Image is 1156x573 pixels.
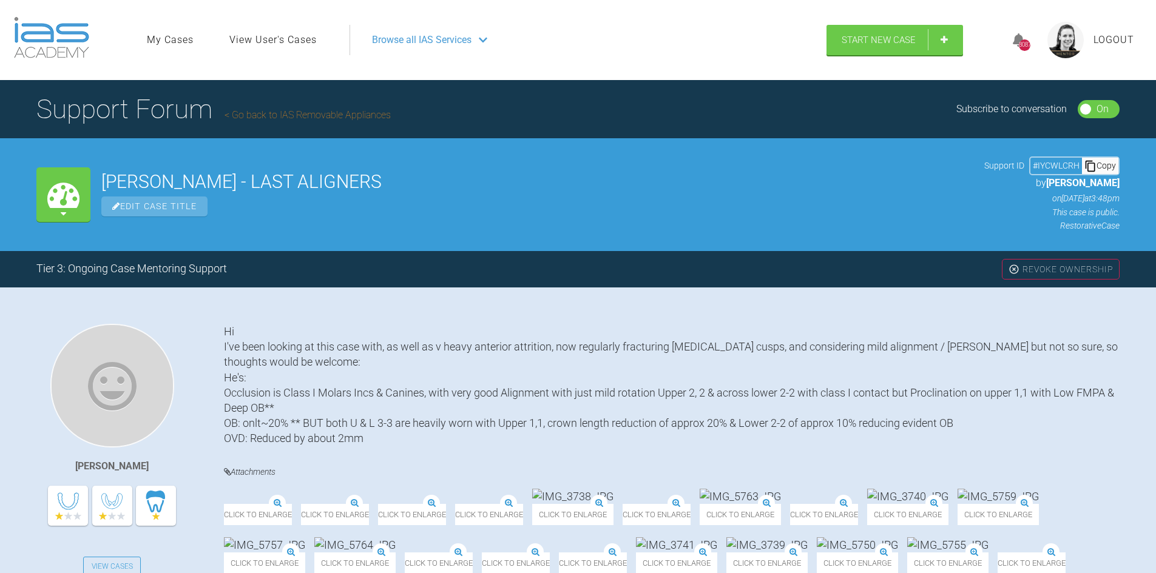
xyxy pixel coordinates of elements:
p: Restorative Case [984,219,1120,232]
span: Click to enlarge [897,504,979,525]
img: IMG_5764.JPG [572,537,654,552]
span: Click to enlarge [807,504,888,525]
span: Click to enlarge [730,504,798,525]
span: Edit Case Title [101,196,208,216]
a: Start New Case [826,25,963,55]
p: This case is public. [984,206,1120,219]
div: Tier 3: Ongoing Case Mentoring Support [36,260,227,278]
img: IMG_3739.JPG [998,537,1079,552]
img: IMG_3740.JPG [301,537,382,552]
img: IMG_5759.JPG [391,537,473,552]
img: IMG_3741.JPG [907,537,989,552]
img: profile.png [1047,22,1084,58]
div: On [1097,101,1109,117]
div: 8087 [1019,39,1030,51]
p: by [984,175,1120,191]
h1: Support Forum [36,88,391,130]
img: IMG_6921-6c639d94-4f45-44b1-bf16-1827d95adfc0-16052023-0.JPG [301,489,644,504]
a: Logout [1093,32,1134,48]
div: # IYCWLCRH [1030,159,1082,172]
div: Subscribe to conversation [956,101,1067,117]
span: Click to enlarge [653,504,721,525]
div: Revoke Ownership [1002,259,1120,280]
img: close.456c75e0.svg [1009,264,1019,275]
img: IMG_5756.JPG [740,537,821,552]
span: Browse all IAS Services [372,32,472,48]
img: IMG_5747.JPG [897,489,979,504]
h2: [PERSON_NAME] - LAST ALIGNERS [101,173,973,191]
span: Click to enlarge [224,504,292,525]
img: IMG_5757.JPG [482,537,563,552]
a: My Cases [147,32,194,48]
img: Nicola Bone [50,324,174,447]
img: logo-light.3e3ef733.png [14,17,89,58]
img: IMG_3738.JPG [807,489,888,504]
div: Copy [1082,158,1118,173]
span: Click to enlarge [301,504,644,525]
a: Go back to IAS Removable Appliances [225,109,391,121]
div: Hi I've been looking at this case with, as well as v heavy anterior attrition, now regularly frac... [224,324,1120,446]
h4: Attachments [224,464,1120,480]
span: [PERSON_NAME] [1046,177,1120,189]
span: Click to enlarge [988,504,1069,525]
span: Start New Case [842,35,916,45]
p: on [DATE] at 3:48pm [984,192,1120,205]
span: Support ID [984,159,1024,172]
a: View User's Cases [229,32,317,48]
img: IMG_5763.JPG [988,489,1069,504]
div: [PERSON_NAME] [75,458,149,474]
